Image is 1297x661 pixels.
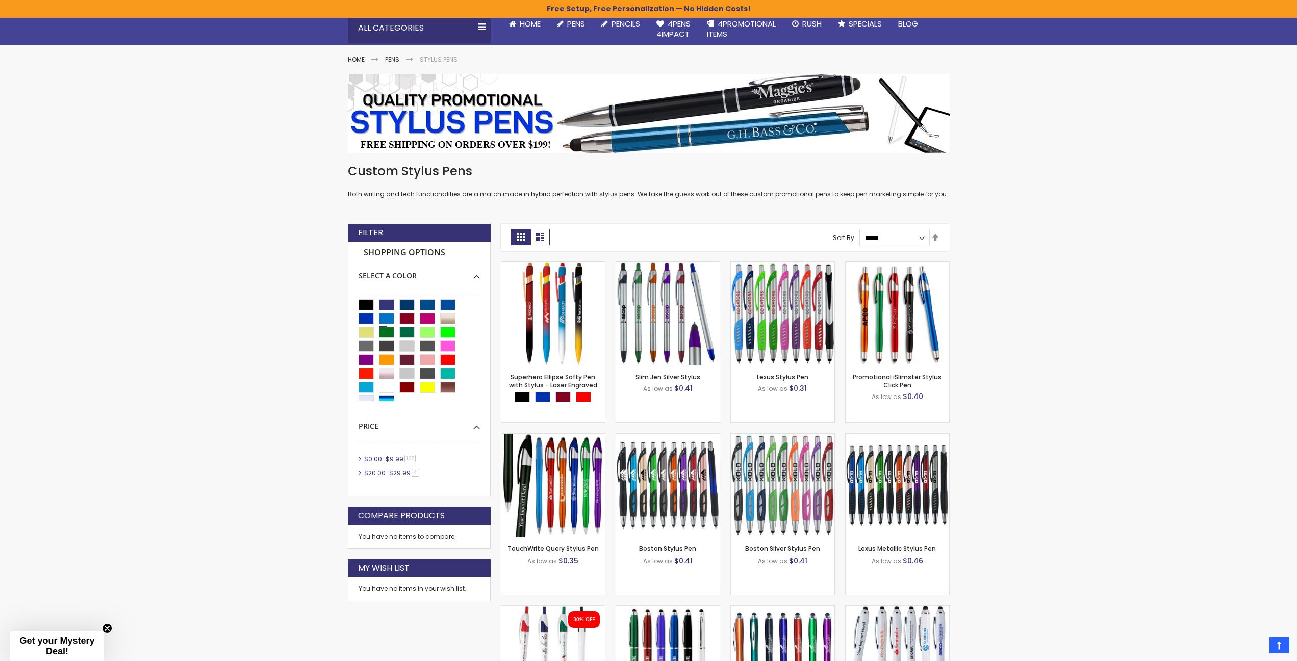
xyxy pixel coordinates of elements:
[643,384,673,393] span: As low as
[898,18,918,29] span: Blog
[558,556,578,566] span: $0.35
[348,74,950,153] img: Stylus Pens
[846,262,949,365] img: Promotional iSlimster Stylus Click Pen
[549,13,593,35] a: Pens
[511,229,530,245] strong: Grid
[515,392,530,402] div: Black
[616,262,720,365] img: Slim Jen Silver Stylus
[830,13,890,35] a: Specials
[404,455,416,462] span: 127
[364,455,382,463] span: $0.00
[757,373,808,381] a: Lexus Stylus Pen
[386,455,403,463] span: $9.99
[635,373,700,381] a: Slim Jen Silver Stylus
[1269,637,1289,653] a: Top
[616,433,720,442] a: Boston Stylus Pen
[509,373,597,389] a: Superhero Ellipse Softy Pen with Stylus - Laser Engraved
[616,261,720,270] a: Slim Jen Silver Stylus
[348,163,950,198] div: Both writing and tech functionalities are a match made in hybrid perfection with stylus pens. We ...
[833,233,854,242] label: Sort By
[358,563,410,574] strong: My Wish List
[348,525,491,549] div: You have no items to compare.
[501,433,605,442] a: TouchWrite Query Stylus Pen
[656,18,691,39] span: 4Pens 4impact
[745,544,820,553] a: Boston Silver Stylus Pen
[674,556,693,566] span: $0.41
[359,263,480,281] div: Select A Color
[846,261,949,270] a: Promotional iSlimster Stylus Click Pen
[802,18,822,29] span: Rush
[731,605,834,614] a: TouchWrite Command Stylus Pen
[758,557,787,565] span: As low as
[389,469,411,478] span: $29.99
[501,13,549,35] a: Home
[362,455,420,463] a: $0.00-$9.99127
[501,434,605,537] img: TouchWrite Query Stylus Pen
[846,605,949,614] a: Kimberly Logo Stylus Pens - Special Offer
[359,585,480,593] div: You have no items in your wish list.
[849,18,882,29] span: Specials
[616,605,720,614] a: Sierra Stylus Twist Pen
[731,434,834,537] img: Boston Silver Stylus Pen
[853,373,942,389] a: Promotional iSlimster Stylus Click Pen
[674,383,693,393] span: $0.41
[385,55,399,64] a: Pens
[527,557,557,565] span: As low as
[648,13,699,46] a: 4Pens4impact
[699,13,784,46] a: 4PROMOTIONALITEMS
[358,227,383,239] strong: Filter
[358,510,445,521] strong: Compare Products
[520,18,541,29] span: Home
[10,631,104,661] div: Get your Mystery Deal!Close teaser
[903,556,923,566] span: $0.46
[784,13,830,35] a: Rush
[359,242,480,264] strong: Shopping Options
[612,18,640,29] span: Pencils
[731,262,834,365] img: Lexus Stylus Pen
[102,623,112,633] button: Close teaser
[348,163,950,179] h1: Custom Stylus Pens
[758,384,787,393] span: As low as
[362,469,423,478] a: $20.00-$29.994
[858,544,936,553] a: Lexus Metallic Stylus Pen
[364,469,386,478] span: $20.00
[707,18,776,39] span: 4PROMOTIONAL ITEMS
[890,13,926,35] a: Blog
[846,433,949,442] a: Lexus Metallic Stylus Pen
[420,55,457,64] strong: Stylus Pens
[872,557,901,565] span: As low as
[412,469,419,477] span: 4
[872,392,901,401] span: As low as
[507,544,599,553] a: TouchWrite Query Stylus Pen
[501,605,605,614] a: iSlimster II Pen - Full Color Imprint
[573,616,595,623] div: 30% OFF
[348,55,365,64] a: Home
[535,392,550,402] div: Blue
[731,261,834,270] a: Lexus Stylus Pen
[846,434,949,537] img: Lexus Metallic Stylus Pen
[359,414,480,431] div: Price
[616,434,720,537] img: Boston Stylus Pen
[576,392,591,402] div: Red
[555,392,571,402] div: Burgundy
[593,13,648,35] a: Pencils
[501,261,605,270] a: Superhero Ellipse Softy Pen with Stylus - Laser Engraved
[639,544,696,553] a: Boston Stylus Pen
[567,18,585,29] span: Pens
[19,636,94,656] span: Get your Mystery Deal!
[643,557,673,565] span: As low as
[348,13,491,43] div: All Categories
[903,391,923,402] span: $0.40
[731,433,834,442] a: Boston Silver Stylus Pen
[789,556,807,566] span: $0.41
[501,262,605,365] img: Superhero Ellipse Softy Pen with Stylus - Laser Engraved
[789,383,807,393] span: $0.31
